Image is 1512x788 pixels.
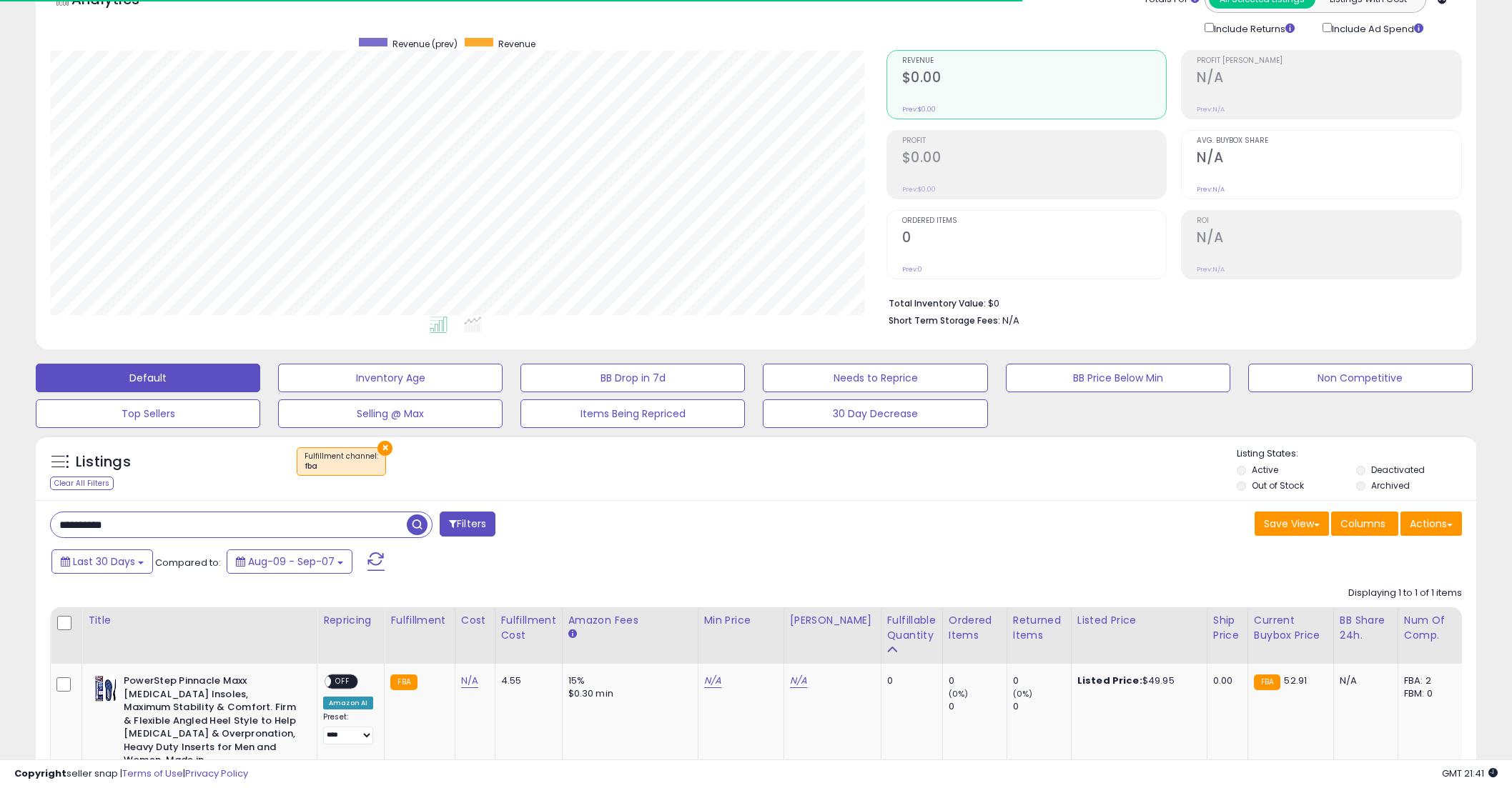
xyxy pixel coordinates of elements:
small: FBA [390,674,417,690]
button: BB Drop in 7d [520,364,745,392]
div: Amazon AI [323,697,373,709]
label: Archived [1371,479,1410,492]
div: Fulfillable Quantity [887,613,937,643]
small: Prev: N/A [1197,105,1225,114]
div: Cost [461,613,489,628]
div: Clear All Filters [50,477,114,490]
button: 30 Day Decrease [763,399,987,428]
div: Returned Items [1013,613,1065,643]
label: Deactivated [1371,464,1425,476]
button: Inventory Age [278,364,503,392]
div: [PERSON_NAME] [790,613,875,628]
img: 516aQUtb9bL._SL40_.jpg [92,674,120,703]
div: Listed Price [1077,613,1201,628]
p: Listing States: [1237,447,1476,461]
h2: 0 [902,229,1167,249]
span: Fulfillment channel : [305,451,378,472]
span: Columns [1340,517,1385,531]
div: FBM: 0 [1404,687,1451,700]
span: Compared to: [155,556,221,569]
li: $0 [889,294,1451,311]
div: Fulfillment Cost [501,613,556,643]
div: 0 [887,674,932,687]
button: Selling @ Max [278,399,503,428]
button: Aug-09 - Sep-07 [227,549,352,574]
a: Terms of Use [122,767,183,780]
b: Total Inventory Value: [889,297,986,309]
span: Aug-09 - Sep-07 [248,554,335,569]
b: Short Term Storage Fees: [889,314,1000,326]
h2: N/A [1197,149,1461,169]
span: Last 30 Days [73,554,135,569]
div: 0 [1013,674,1071,687]
small: (0%) [949,688,969,699]
a: N/A [790,674,807,688]
span: Profit [902,137,1167,145]
small: Prev: $0.00 [902,105,936,114]
strong: Copyright [14,767,66,780]
h2: $0.00 [902,149,1167,169]
div: Num of Comp. [1404,613,1456,643]
small: Amazon Fees. [568,628,577,641]
div: 0 [949,700,1007,713]
div: $0.30 min [568,687,687,700]
button: Needs to Reprice [763,364,987,392]
button: Columns [1331,512,1398,536]
div: fba [305,462,378,472]
small: FBA [1254,674,1280,690]
label: Out of Stock [1252,479,1304,492]
div: Ship Price [1213,613,1242,643]
div: Ordered Items [949,613,1001,643]
span: ROI [1197,217,1461,225]
span: Revenue [902,57,1167,65]
span: Profit [PERSON_NAME] [1197,57,1461,65]
div: Include Returns [1194,20,1312,36]
small: (0%) [1013,688,1033,699]
span: Revenue (prev) [392,38,458,50]
button: BB Price Below Min [1006,364,1230,392]
h2: $0.00 [902,69,1167,89]
div: Current Buybox Price [1254,613,1328,643]
div: seller snap | | [14,767,248,781]
button: Filters [440,512,495,537]
span: OFF [331,676,354,688]
button: Default [36,364,260,392]
button: × [377,441,392,456]
a: N/A [461,674,478,688]
button: Save View [1255,512,1329,536]
a: Privacy Policy [185,767,248,780]
div: $49.95 [1077,674,1196,687]
div: Displaying 1 to 1 of 1 items [1348,587,1462,600]
button: Items Being Repriced [520,399,745,428]
div: FBA: 2 [1404,674,1451,687]
small: Prev: N/A [1197,185,1225,194]
small: Prev: N/A [1197,265,1225,274]
small: Prev: $0.00 [902,185,936,194]
span: Ordered Items [902,217,1167,225]
b: Listed Price: [1077,674,1142,687]
div: Preset: [323,712,373,744]
button: Top Sellers [36,399,260,428]
div: 0.00 [1213,674,1237,687]
span: 52.91 [1284,674,1307,687]
div: Repricing [323,613,378,628]
div: 0 [1013,700,1071,713]
span: Avg. Buybox Share [1197,137,1461,145]
button: Non Competitive [1248,364,1473,392]
a: N/A [704,674,721,688]
div: Amazon Fees [568,613,692,628]
div: Include Ad Spend [1312,20,1446,36]
h5: Listings [76,452,131,472]
b: PowerStep Pinnacle Maxx [MEDICAL_DATA] Insoles, Maximum Stability & Comfort. Firm & Flexible Angl... [124,674,297,784]
label: Active [1252,464,1278,476]
small: Prev: 0 [902,265,922,274]
h2: N/A [1197,229,1461,249]
div: BB Share 24h. [1340,613,1392,643]
span: N/A [1002,314,1019,327]
button: Last 30 Days [51,549,153,574]
div: 0 [949,674,1007,687]
div: Fulfillment [390,613,448,628]
div: 15% [568,674,687,687]
div: Min Price [704,613,778,628]
div: N/A [1340,674,1387,687]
